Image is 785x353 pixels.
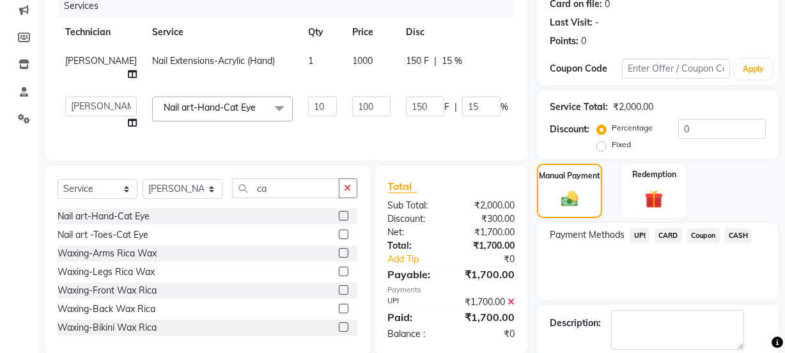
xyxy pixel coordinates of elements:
[687,228,720,243] span: Coupon
[451,310,524,325] div: ₹1,700.00
[378,310,451,325] div: Paid:
[613,100,653,114] div: ₹2,000.00
[639,188,669,210] img: _gift.svg
[501,100,508,114] span: %
[388,180,417,193] span: Total
[630,228,649,243] span: UPI
[725,228,752,243] span: CASH
[612,122,653,134] label: Percentage
[442,54,462,68] span: 15 %
[378,295,451,309] div: UPI
[550,16,593,29] div: Last Visit:
[622,59,730,79] input: Enter Offer / Coupon Code
[735,59,772,79] button: Apply
[550,100,608,114] div: Service Total:
[406,54,429,68] span: 150 F
[345,18,398,47] th: Price
[58,302,155,316] div: Waxing-Back Wax Rica
[451,327,524,341] div: ₹0
[451,226,524,239] div: ₹1,700.00
[581,35,586,48] div: 0
[378,226,451,239] div: Net:
[451,239,524,253] div: ₹1,700.00
[539,170,600,182] label: Manual Payment
[451,199,524,212] div: ₹2,000.00
[632,169,676,180] label: Redemption
[144,18,300,47] th: Service
[378,267,451,282] div: Payable:
[232,178,339,198] input: Search or Scan
[256,102,261,113] a: x
[58,210,150,223] div: Nail art-Hand-Cat Eye
[550,123,589,136] div: Discount:
[655,228,682,243] span: CARD
[398,18,516,47] th: Disc
[463,253,524,266] div: ₹0
[352,55,373,67] span: 1000
[378,199,451,212] div: Sub Total:
[58,265,155,279] div: Waxing-Legs Rica Wax
[444,100,449,114] span: F
[378,212,451,226] div: Discount:
[550,228,625,242] span: Payment Methods
[612,139,631,150] label: Fixed
[556,189,584,209] img: _cash.svg
[65,55,137,67] span: [PERSON_NAME]
[550,35,579,48] div: Points:
[58,247,157,260] div: Waxing-Arms Rica Wax
[152,55,275,67] span: Nail Extensions-Acrylic (Hand)
[451,212,524,226] div: ₹300.00
[58,18,144,47] th: Technician
[550,62,622,75] div: Coupon Code
[308,55,313,67] span: 1
[378,253,463,266] a: Add Tip
[58,284,157,297] div: Waxing-Front Wax Rica
[378,239,451,253] div: Total:
[58,321,157,334] div: Waxing-Bikini Wax Rica
[451,295,524,309] div: ₹1,700.00
[550,317,601,330] div: Description:
[164,102,256,113] span: Nail art-Hand-Cat Eye
[451,267,524,282] div: ₹1,700.00
[300,18,345,47] th: Qty
[455,100,457,114] span: |
[388,285,515,295] div: Payments
[595,16,599,29] div: -
[434,54,437,68] span: |
[58,228,148,242] div: Nail art -Toes-Cat Eye
[378,327,451,341] div: Balance :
